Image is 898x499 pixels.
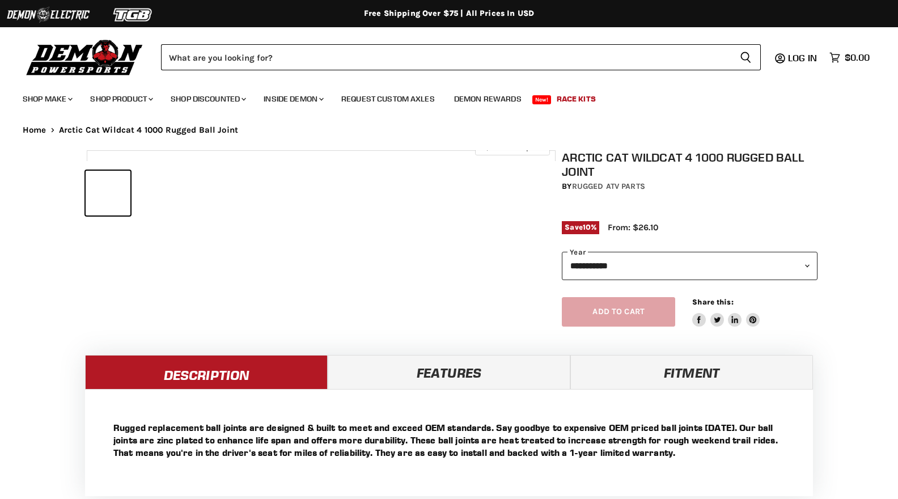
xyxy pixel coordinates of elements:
span: Arctic Cat Wildcat 4 1000 Rugged Ball Joint [59,125,238,135]
h1: Arctic Cat Wildcat 4 1000 Rugged Ball Joint [562,150,817,179]
a: Fitment [570,355,813,389]
span: Log in [788,52,817,64]
select: year [562,252,817,280]
a: Description [85,355,328,389]
span: Share this: [692,298,733,306]
a: Home [23,125,46,135]
img: Demon Powersports [23,37,147,77]
ul: Main menu [14,83,867,111]
button: Search [731,44,761,70]
form: Product [161,44,761,70]
input: Search [161,44,731,70]
a: Shop Discounted [162,87,253,111]
span: From: $26.10 [608,222,658,232]
a: Request Custom Axles [333,87,443,111]
a: Shop Make [14,87,79,111]
span: New! [532,95,552,104]
aside: Share this: [692,297,760,327]
a: Log in [783,53,824,63]
span: Click to expand [481,143,544,151]
p: Rugged replacement ball joints are designed & built to meet and exceed OEM standards. Say goodbye... [113,421,785,459]
a: Race Kits [548,87,604,111]
a: Inside Demon [255,87,331,111]
img: Demon Electric Logo 2 [6,4,91,26]
a: Rugged ATV Parts [572,181,645,191]
span: $0.00 [845,52,870,63]
span: 10 [583,223,591,231]
div: by [562,180,817,193]
button: Arctic Cat Wildcat 4 1000 Rugged Ball Joint thumbnail [86,171,130,215]
img: TGB Logo 2 [91,4,176,26]
a: Demon Rewards [446,87,530,111]
a: Shop Product [82,87,160,111]
span: Save % [562,221,599,234]
a: Features [328,355,570,389]
a: $0.00 [824,49,875,66]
